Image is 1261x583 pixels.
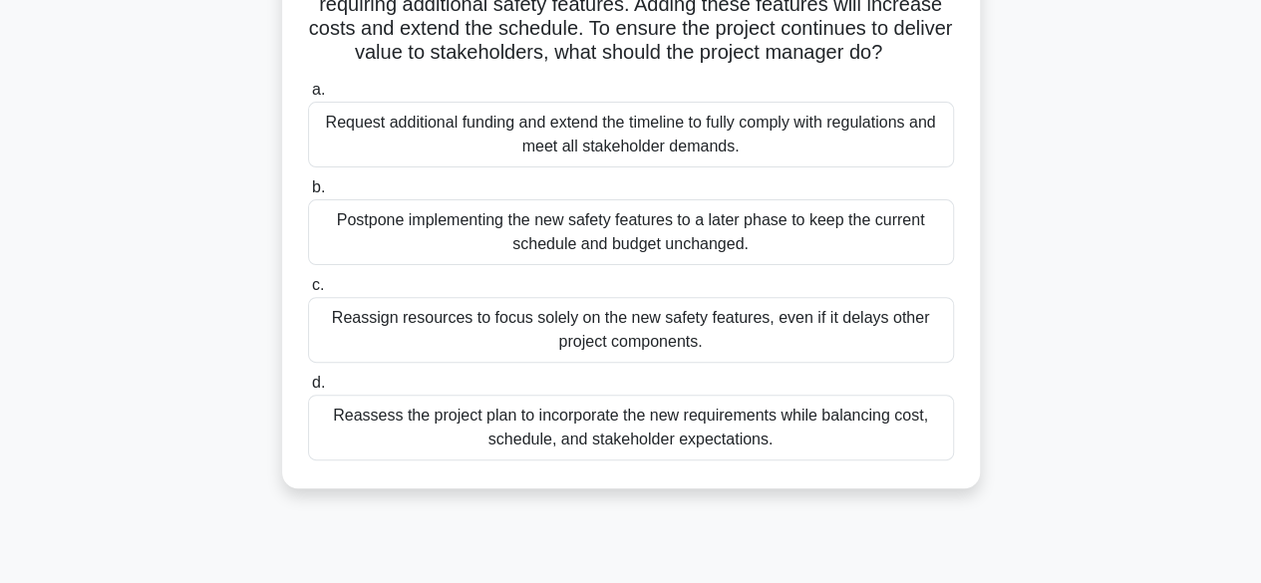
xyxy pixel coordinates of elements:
[308,102,954,167] div: Request additional funding and extend the timeline to fully comply with regulations and meet all ...
[312,81,325,98] span: a.
[308,395,954,460] div: Reassess the project plan to incorporate the new requirements while balancing cost, schedule, and...
[308,199,954,265] div: Postpone implementing the new safety features to a later phase to keep the current schedule and b...
[312,374,325,391] span: d.
[312,276,324,293] span: c.
[308,297,954,363] div: Reassign resources to focus solely on the new safety features, even if it delays other project co...
[312,178,325,195] span: b.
